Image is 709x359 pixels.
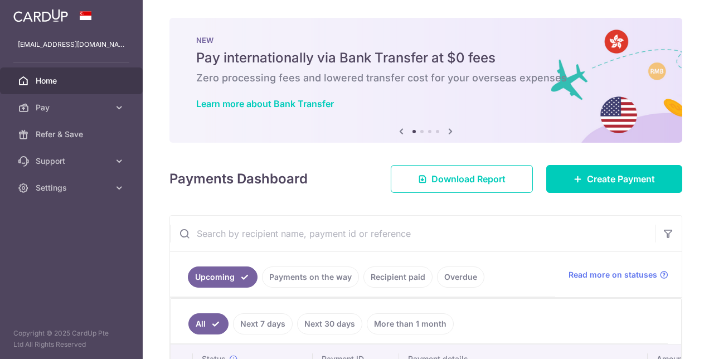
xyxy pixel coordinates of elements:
[196,71,655,85] h6: Zero processing fees and lowered transfer cost for your overseas expenses
[431,172,506,186] span: Download Report
[188,313,229,334] a: All
[546,165,682,193] a: Create Payment
[196,49,655,67] h5: Pay internationally via Bank Transfer at $0 fees
[36,182,109,193] span: Settings
[36,156,109,167] span: Support
[36,129,109,140] span: Refer & Save
[437,266,484,288] a: Overdue
[36,75,109,86] span: Home
[569,269,657,280] span: Read more on statuses
[170,216,655,251] input: Search by recipient name, payment id or reference
[367,313,454,334] a: More than 1 month
[169,18,682,143] img: Bank transfer banner
[587,172,655,186] span: Create Payment
[36,102,109,113] span: Pay
[233,313,293,334] a: Next 7 days
[196,36,655,45] p: NEW
[169,169,308,189] h4: Payments Dashboard
[188,266,258,288] a: Upcoming
[297,313,362,334] a: Next 30 days
[262,266,359,288] a: Payments on the way
[13,9,68,22] img: CardUp
[391,165,533,193] a: Download Report
[18,39,125,50] p: [EMAIL_ADDRESS][DOMAIN_NAME]
[196,98,334,109] a: Learn more about Bank Transfer
[569,269,668,280] a: Read more on statuses
[363,266,433,288] a: Recipient paid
